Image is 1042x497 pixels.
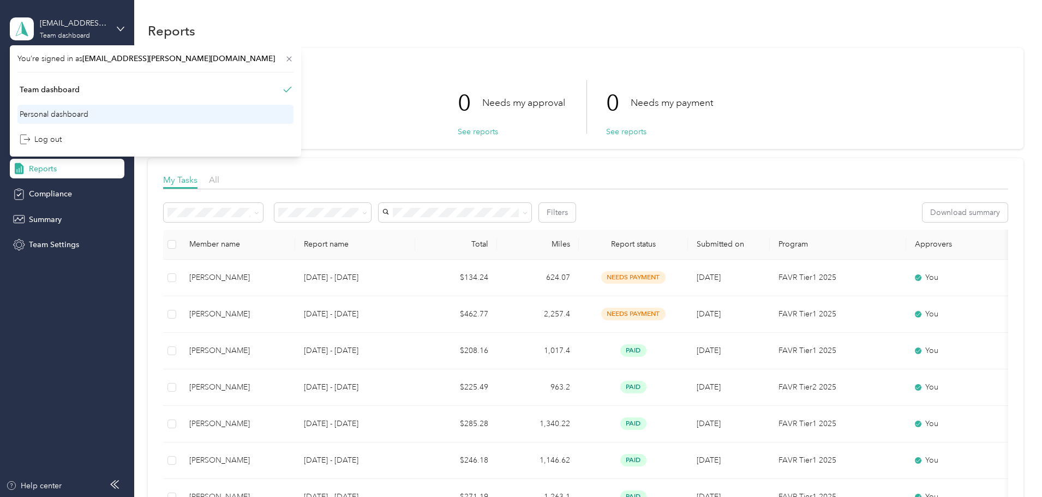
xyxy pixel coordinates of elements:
td: FAVR Tier1 2025 [770,296,906,333]
span: [DATE] [697,309,721,319]
p: [DATE] - [DATE] [304,418,406,430]
span: All [209,175,219,185]
div: Team dashboard [40,33,90,39]
span: Reports [29,163,57,175]
td: 1,146.62 [497,442,579,479]
p: 0 [458,80,482,126]
td: FAVR Tier2 2025 [770,369,906,406]
span: [DATE] [697,346,721,355]
div: You [915,418,1007,430]
th: Report name [295,230,415,260]
td: $134.24 [415,260,497,296]
th: Approvers [906,230,1015,260]
h1: Reports [148,25,195,37]
div: [PERSON_NAME] [189,381,286,393]
td: $246.18 [415,442,497,479]
td: FAVR Tier1 2025 [770,333,906,369]
p: [DATE] - [DATE] [304,308,406,320]
p: [DATE] - [DATE] [304,381,406,393]
div: Miles [506,239,570,249]
td: 2,257.4 [497,296,579,333]
span: paid [620,454,646,466]
td: $208.16 [415,333,497,369]
td: FAVR Tier1 2025 [770,260,906,296]
div: [PERSON_NAME] [189,345,286,357]
span: needs payment [601,271,666,284]
p: [DATE] - [DATE] [304,454,406,466]
div: Team dashboard [20,84,80,95]
span: paid [620,417,646,430]
td: $285.28 [415,406,497,442]
div: Total [424,239,488,249]
td: FAVR Tier1 2025 [770,406,906,442]
span: You’re signed in as [17,53,294,64]
p: Needs my approval [482,96,565,110]
td: 1,017.4 [497,333,579,369]
span: My Tasks [163,175,197,185]
div: You [915,308,1007,320]
span: paid [620,344,646,357]
div: You [915,345,1007,357]
p: FAVR Tier1 2025 [778,418,897,430]
th: Program [770,230,906,260]
span: paid [620,381,646,393]
td: $225.49 [415,369,497,406]
span: Report status [588,239,679,249]
p: FAVR Tier1 2025 [778,272,897,284]
p: FAVR Tier1 2025 [778,308,897,320]
button: See reports [606,126,646,137]
span: [DATE] [697,273,721,282]
span: Team Settings [29,239,79,250]
p: [DATE] - [DATE] [304,345,406,357]
div: Member name [189,239,286,249]
iframe: Everlance-gr Chat Button Frame [981,436,1042,497]
span: [DATE] [697,456,721,465]
button: Help center [6,480,62,492]
span: [EMAIL_ADDRESS][PERSON_NAME][DOMAIN_NAME] [82,54,275,63]
span: needs payment [601,308,666,320]
span: [DATE] [697,382,721,392]
button: Filters [539,203,576,222]
div: [PERSON_NAME] [189,272,286,284]
div: [EMAIL_ADDRESS][PERSON_NAME][DOMAIN_NAME] [40,17,108,29]
span: Compliance [29,188,72,200]
div: You [915,272,1007,284]
td: 1,340.22 [497,406,579,442]
button: See reports [458,126,498,137]
p: [DATE] - [DATE] [304,272,406,284]
span: [DATE] [697,419,721,428]
p: Needs my payment [631,96,713,110]
div: Personal dashboard [20,109,88,120]
td: 624.07 [497,260,579,296]
div: You [915,454,1007,466]
div: [PERSON_NAME] [189,418,286,430]
div: Log out [20,134,62,145]
p: 0 [606,80,631,126]
button: Download summary [923,203,1008,222]
div: [PERSON_NAME] [189,454,286,466]
th: Member name [181,230,295,260]
p: FAVR Tier1 2025 [778,345,897,357]
div: [PERSON_NAME] [189,308,286,320]
div: You [915,381,1007,393]
h1: My Tasks [163,69,1008,80]
td: $462.77 [415,296,497,333]
th: Submitted on [688,230,770,260]
td: FAVR Tier1 2025 [770,442,906,479]
span: Summary [29,214,62,225]
td: 963.2 [497,369,579,406]
p: FAVR Tier2 2025 [778,381,897,393]
p: FAVR Tier1 2025 [778,454,897,466]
